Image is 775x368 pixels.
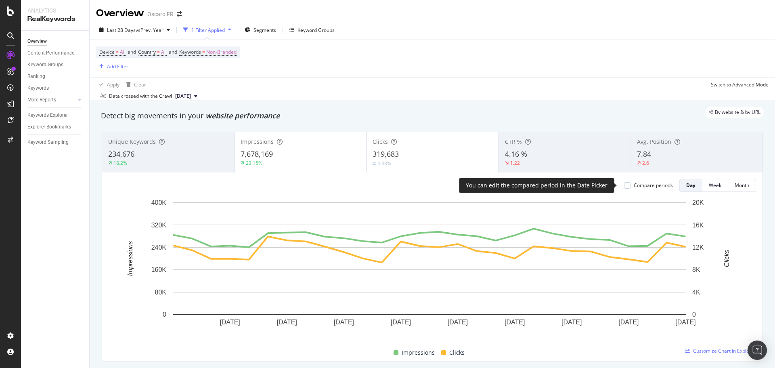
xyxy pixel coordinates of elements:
div: Keyword Groups [27,61,63,69]
text: 20K [692,199,704,206]
a: Keywords [27,84,84,93]
button: Last 28 DaysvsPrev. Year [96,23,173,36]
div: 23.15% [246,160,262,166]
a: Customize Chart in Explorer [685,347,756,354]
text: 400K [151,199,167,206]
span: 319,683 [373,149,399,159]
div: Month [735,182,749,189]
text: 320K [151,221,167,228]
a: Explorer Bookmarks [27,123,84,131]
span: = [157,48,160,55]
a: Keyword Sampling [27,138,84,147]
div: 18.2% [113,160,127,166]
span: 234,676 [108,149,134,159]
text: Clicks [723,250,730,267]
span: Impressions [241,138,274,145]
div: Keyword Groups [297,27,335,34]
button: Switch to Advanced Mode [708,78,769,91]
div: Clear [134,81,146,88]
div: Add Filter [107,63,128,70]
div: RealKeywords [27,15,83,24]
div: Keyword Sampling [27,138,69,147]
span: 7.84 [637,149,651,159]
text: [DATE] [561,319,582,326]
div: 1.22 [510,160,520,166]
span: Impressions [402,348,435,357]
span: Non-Branded [206,46,237,58]
a: More Reports [27,96,75,104]
div: More Reports [27,96,56,104]
a: Keyword Groups [27,61,84,69]
text: 12K [692,244,704,251]
span: 2025 Aug. 8th [175,93,191,100]
text: 160K [151,266,167,273]
span: and [169,48,177,55]
div: Day [686,182,695,189]
span: vs Prev. Year [136,27,163,34]
div: Content Performance [27,49,74,57]
text: 0 [692,311,696,318]
text: [DATE] [618,319,639,326]
a: Ranking [27,72,84,81]
text: Impressions [127,241,134,276]
span: = [202,48,205,55]
svg: A chart. [109,198,750,339]
button: Week [702,179,728,192]
a: Overview [27,37,84,46]
span: Clicks [373,138,388,145]
span: Segments [253,27,276,34]
span: 7,678,169 [241,149,273,159]
a: Content Performance [27,49,84,57]
text: [DATE] [220,319,240,326]
button: 1 Filter Applied [180,23,235,36]
text: [DATE] [277,319,297,326]
span: Device [99,48,115,55]
div: Overview [96,6,144,20]
span: Clicks [449,348,465,357]
img: Equal [373,162,376,165]
a: Keywords Explorer [27,111,84,120]
text: [DATE] [448,319,468,326]
span: Customize Chart in Explorer [693,347,756,354]
div: 2.6 [642,160,649,166]
span: Country [138,48,156,55]
div: Compare periods [634,182,673,189]
text: 240K [151,244,167,251]
text: [DATE] [391,319,411,326]
button: Month [728,179,756,192]
div: Oscaro FR [147,10,174,18]
div: Analytics [27,6,83,15]
span: All [120,46,126,58]
div: 4.88% [377,160,391,167]
div: Keywords Explorer [27,111,68,120]
span: All [161,46,167,58]
div: Keywords [27,84,49,93]
text: 8K [692,266,700,273]
text: [DATE] [334,319,354,326]
text: 80K [155,289,167,296]
text: 0 [163,311,166,318]
div: Ranking [27,72,45,81]
span: CTR % [505,138,522,145]
span: By website & by URL [715,110,760,115]
span: and [128,48,136,55]
div: Open Intercom Messenger [748,341,767,360]
text: 16K [692,221,704,228]
span: = [116,48,119,55]
div: 1 Filter Applied [191,27,225,34]
div: legacy label [706,107,764,118]
div: Data crossed with the Crawl [109,93,172,100]
div: You can edit the compared period in the Date Picker [466,181,607,189]
div: Explorer Bookmarks [27,123,71,131]
button: Segments [241,23,279,36]
div: Week [709,182,721,189]
span: Last 28 Days [107,27,136,34]
text: [DATE] [675,319,695,326]
button: [DATE] [172,91,201,101]
div: Apply [107,81,119,88]
button: Keyword Groups [286,23,338,36]
span: Keywords [179,48,201,55]
div: Overview [27,37,47,46]
button: Add Filter [96,61,128,71]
